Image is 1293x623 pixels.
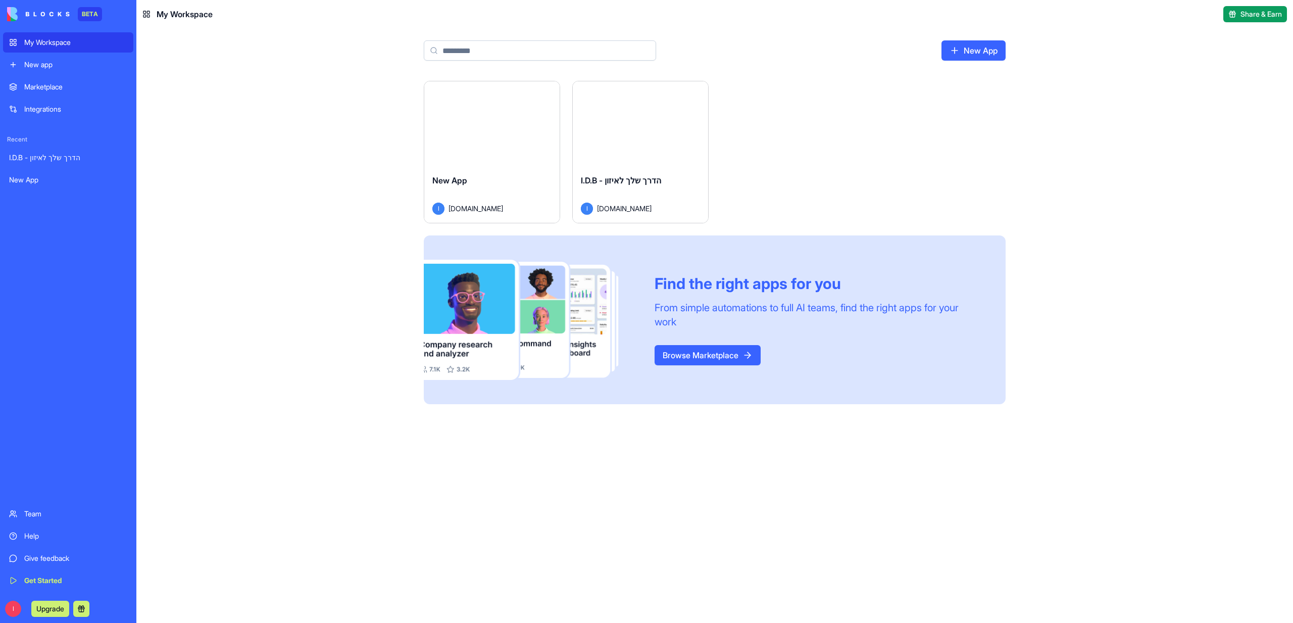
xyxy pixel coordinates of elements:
div: Find the right apps for you [655,274,981,293]
span: Recent [3,135,133,143]
a: Upgrade [31,603,69,613]
a: New AppI[DOMAIN_NAME] [424,81,560,223]
span: New App [432,175,467,185]
span: I [432,203,444,215]
span: I.D.B - הדרך שלך לאיזון [581,175,661,185]
a: Team [3,504,133,524]
button: Upgrade [31,601,69,617]
div: Marketplace [24,82,127,92]
div: My Workspace [24,37,127,47]
a: New App [3,170,133,190]
a: Browse Marketplace [655,345,761,365]
a: New app [3,55,133,75]
img: Frame_181_egmpey.png [424,260,638,380]
a: BETA [7,7,102,21]
div: Give feedback [24,553,127,563]
a: Give feedback [3,548,133,568]
span: My Workspace [157,8,213,20]
a: My Workspace [3,32,133,53]
img: logo [7,7,70,21]
a: Get Started [3,570,133,591]
a: Integrations [3,99,133,119]
a: Help [3,526,133,546]
div: From simple automations to full AI teams, find the right apps for your work [655,301,981,329]
span: Share & Earn [1240,9,1282,19]
div: New App [9,175,127,185]
div: I.D.B - הדרך שלך לאיזון [9,153,127,163]
span: I [5,601,21,617]
div: Team [24,509,127,519]
div: Help [24,531,127,541]
span: [DOMAIN_NAME] [449,203,503,214]
span: I [581,203,593,215]
a: Marketplace [3,77,133,97]
a: I.D.B - הדרך שלך לאיזון [3,148,133,168]
span: [DOMAIN_NAME] [597,203,652,214]
a: I.D.B - הדרך שלך לאיזוןI[DOMAIN_NAME] [572,81,709,223]
a: New App [941,40,1006,61]
div: Integrations [24,104,127,114]
div: Get Started [24,576,127,586]
div: New app [24,60,127,70]
button: Share & Earn [1223,6,1287,22]
div: BETA [78,7,102,21]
